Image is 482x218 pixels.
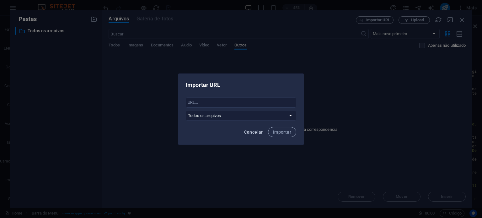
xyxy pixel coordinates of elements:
[186,98,296,108] input: URL...
[244,130,263,135] span: Cancelar
[268,127,296,137] button: Importar
[242,127,265,137] button: Cancelar
[273,130,291,135] span: Importar
[186,81,296,89] h2: Importar URL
